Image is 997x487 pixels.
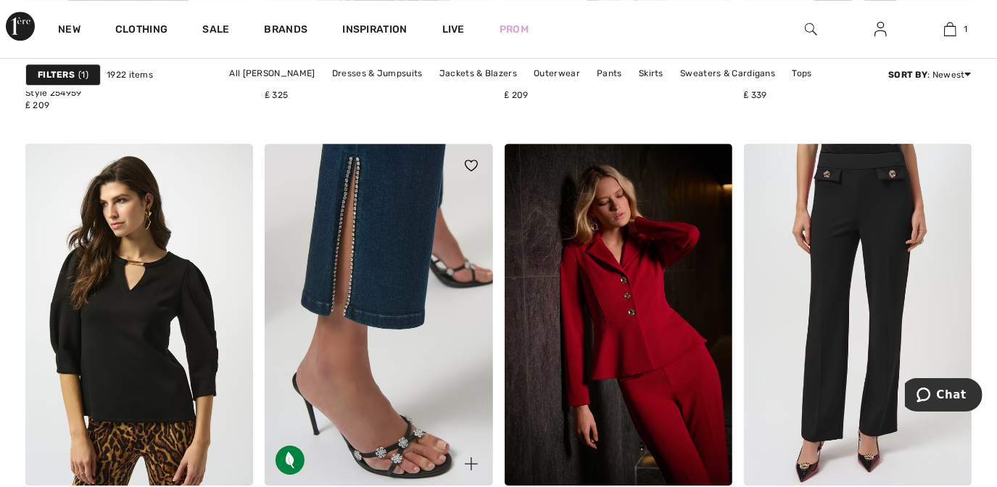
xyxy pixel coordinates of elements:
a: Clothing [115,23,167,38]
span: ₤ 209 [25,100,49,110]
a: 1 [917,20,985,38]
img: Chic V-Neck Pullover Style 253048. Black [25,144,253,486]
strong: Sort By [888,70,927,80]
a: Jackets & Blazers [432,64,524,83]
span: 1922 items [107,68,153,81]
span: 1 [964,22,967,36]
img: search the website [805,20,817,38]
a: Brands [265,23,308,38]
a: Straight Full-Length Trousers Style 254917. DARK DENIM BLUE [265,144,492,486]
a: New [58,23,80,38]
strong: Filters [38,68,75,81]
a: Outerwear [526,64,587,83]
a: Live [442,22,465,37]
img: Formal Hip-Length Blazer Style 254121. Black [505,144,732,486]
img: Sustainable Fabric [276,446,305,475]
img: heart_black_full.svg [465,160,478,171]
div: : Newest [888,68,972,81]
a: Sign In [863,20,898,38]
a: Sweaters & Cardigans [673,64,782,83]
a: All [PERSON_NAME] [222,64,322,83]
iframe: Opens a widget where you can chat to one of our agents [905,378,982,414]
img: plus_v2.svg [465,457,478,470]
span: 1 [78,68,88,81]
a: Sale [202,23,229,38]
img: 1ère Avenue [6,12,35,41]
span: ₤ 325 [265,90,288,100]
img: Formal Mid-Rise Trousers Style 254119. Black [744,144,972,486]
img: My Bag [944,20,956,38]
span: ₤ 339 [744,90,767,100]
span: Inspiration [342,23,407,38]
img: My Info [874,20,887,38]
span: ₤ 209 [505,90,529,100]
a: Tops [785,64,819,83]
a: Pants [589,64,629,83]
a: Dresses & Jumpsuits [325,64,430,83]
a: Prom [500,22,529,37]
a: Skirts [632,64,671,83]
